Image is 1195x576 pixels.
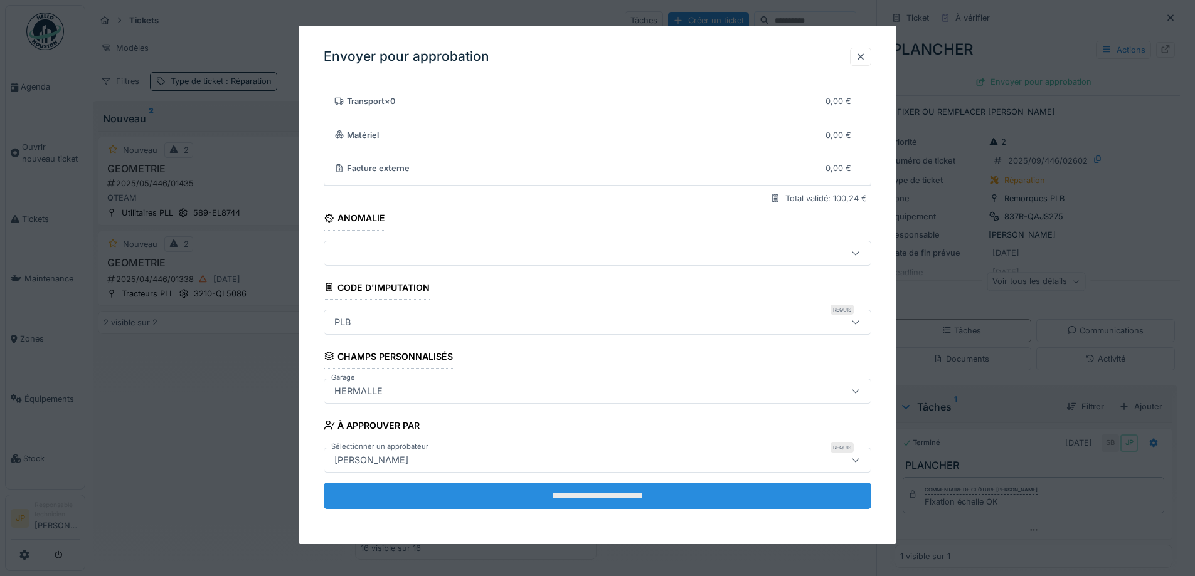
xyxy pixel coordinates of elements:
div: HERMALLE [329,384,388,398]
div: 0,00 € [826,163,851,175]
div: Matériel [334,129,816,141]
h3: Envoyer pour approbation [324,49,489,65]
label: Sélectionner un approbateur [329,441,431,452]
div: À approuver par [324,416,420,437]
summary: Facture externe0,00 € [329,157,866,181]
div: 0,00 € [826,95,851,107]
div: Champs personnalisés [324,347,453,369]
div: Transport × 0 [334,95,816,107]
div: Total validé: 100,24 € [785,193,867,205]
div: Facture externe [334,163,816,175]
div: Code d'imputation [324,278,430,300]
div: Requis [831,442,854,453]
label: Garage [329,372,358,383]
div: [PERSON_NAME] [329,453,413,467]
div: Anomalie [324,209,385,231]
div: PLB [329,315,356,329]
div: Requis [831,305,854,315]
summary: Matériel0,00 € [329,123,866,147]
summary: Transport×00,00 € [329,90,866,113]
div: 0,00 € [826,129,851,141]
